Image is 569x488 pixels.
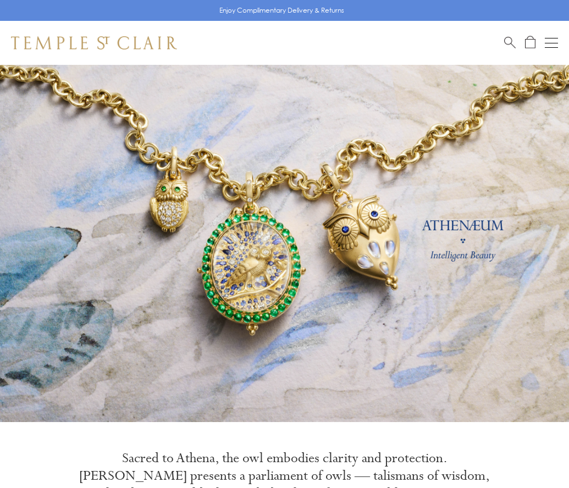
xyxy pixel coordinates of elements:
a: Open Shopping Bag [525,36,535,49]
p: Enjoy Complimentary Delivery & Returns [219,5,344,16]
a: Search [504,36,516,49]
button: Open navigation [545,36,558,49]
img: Temple St. Clair [11,36,177,49]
